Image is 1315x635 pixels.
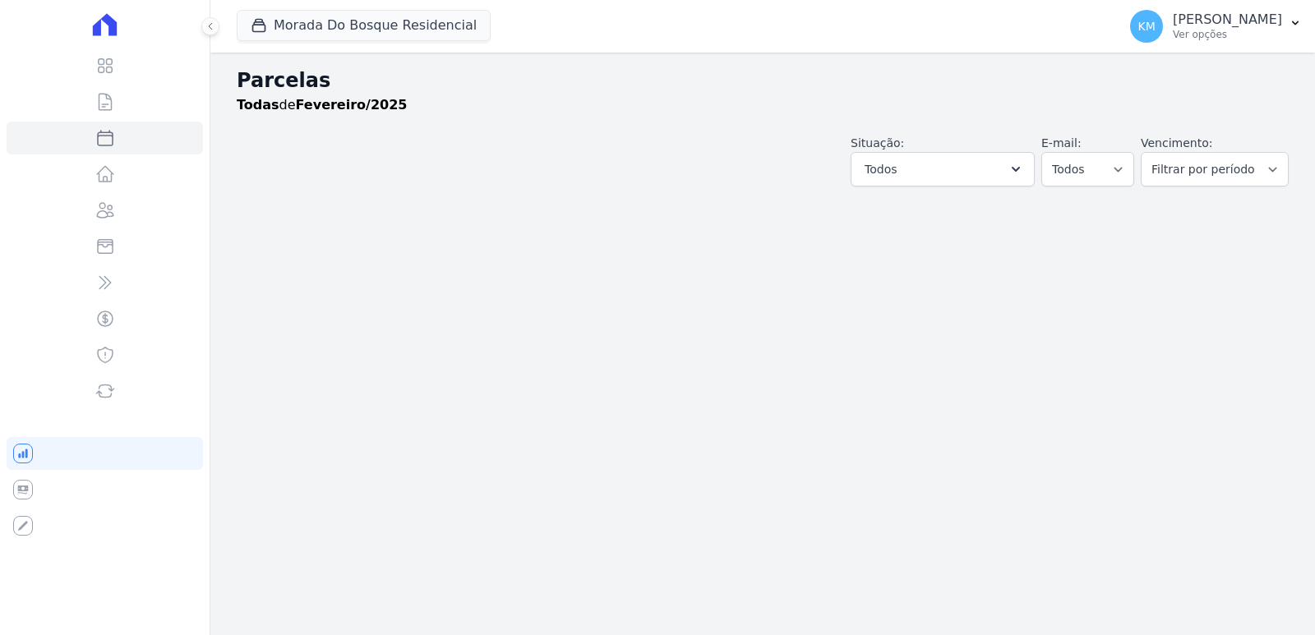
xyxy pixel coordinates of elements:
[237,97,279,113] strong: Todas
[296,97,408,113] strong: Fevereiro/2025
[851,136,904,150] label: Situação:
[1173,28,1282,41] p: Ver opções
[865,159,897,179] span: Todos
[1041,136,1082,150] label: E-mail:
[237,10,491,41] button: Morada Do Bosque Residencial
[1137,21,1155,32] span: KM
[237,66,1289,95] h2: Parcelas
[237,95,407,115] p: de
[1173,12,1282,28] p: [PERSON_NAME]
[1117,3,1315,49] button: KM [PERSON_NAME] Ver opções
[1141,136,1212,150] label: Vencimento:
[851,152,1035,186] button: Todos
